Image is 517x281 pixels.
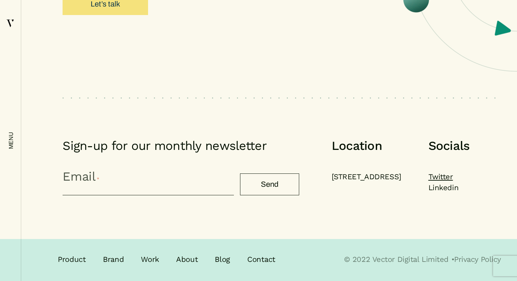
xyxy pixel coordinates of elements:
h5: Socials [428,138,493,153]
h2: Sign-up for our monthly newsletter [63,138,299,153]
em: menu [8,132,14,149]
a: Contact [247,254,275,265]
h5: Location [332,138,396,153]
a: Linkedin [428,182,459,193]
a: Work [141,254,159,265]
a: Twitter [428,171,453,182]
p: © 2022 Vector Digital Limited • [344,254,501,265]
a: Blog [215,254,230,265]
a: Privacy Policy [454,254,501,265]
a: Brand [103,254,124,265]
address: [STREET_ADDRESS] [332,171,396,182]
input: Send [240,173,299,195]
a: Product [58,254,86,265]
a: About [176,254,198,265]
